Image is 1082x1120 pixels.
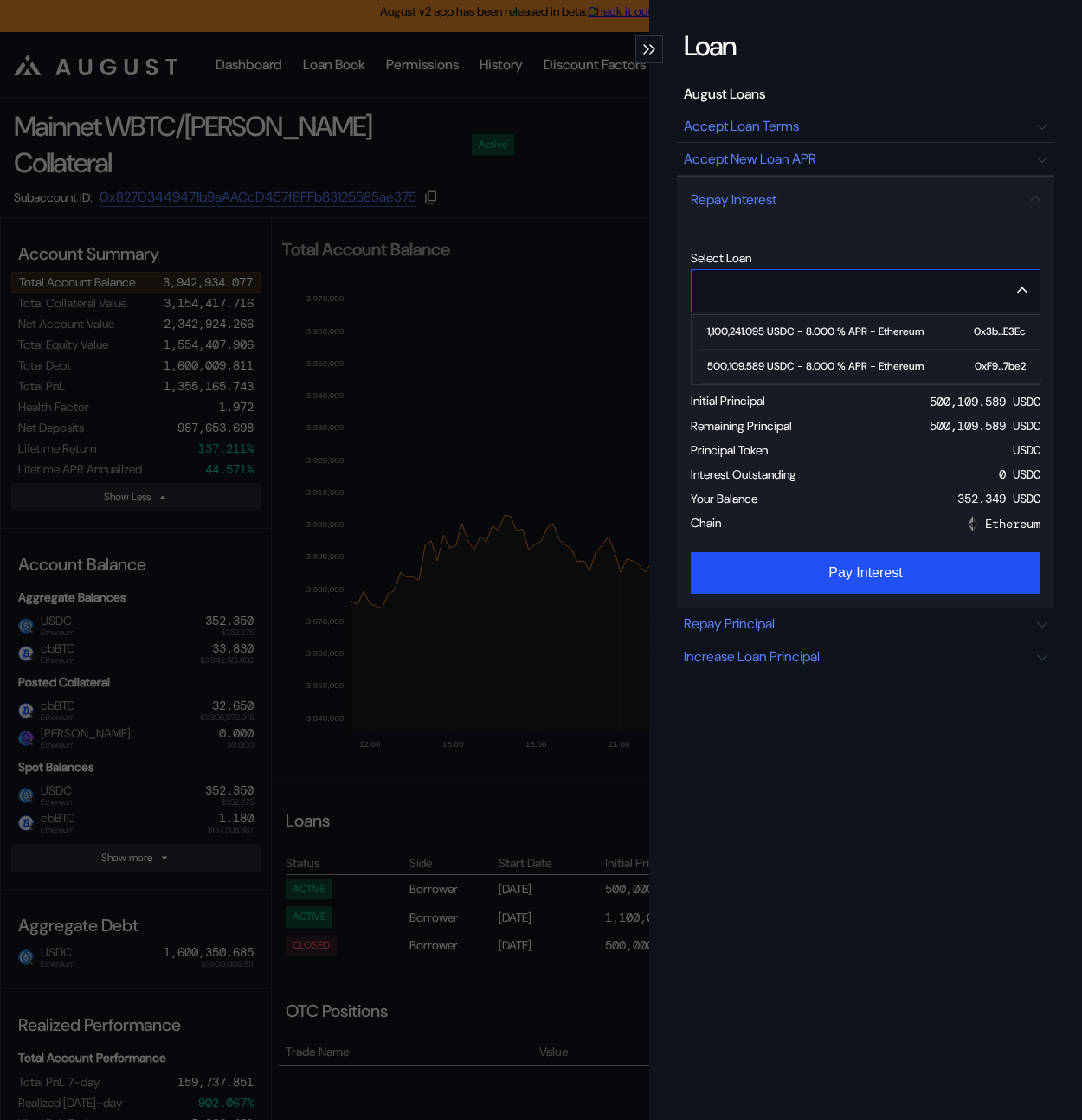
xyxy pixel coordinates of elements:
div: Accept Loan Terms [684,117,799,135]
div: Chain [691,515,721,531]
button: Close menu [691,269,1040,312]
img: 1 [965,516,981,531]
div: Initial Principal [691,393,765,409]
div: Loan [684,28,736,64]
button: 500,109.589 USDC - 8.000 % APR - Ethereum0xF9...7be2 [692,350,1040,384]
button: Pay Interest [691,552,1040,594]
div: 0xF9...7be2 [975,360,1026,372]
div: Interest Outstanding [691,467,796,482]
button: 1,100,241.095 USDC - 8.000 % APR - Ethereum0x3b...E3Ec [692,315,1040,350]
div: Your Balance [691,491,757,506]
div: 500,109.589 USDC - 8.000 % APR - Ethereum [707,360,924,372]
div: Repay Principal [684,615,775,633]
div: Select Loan [691,250,1040,266]
div: Repay Interest [691,190,776,209]
div: USDC [1013,442,1040,458]
div: 0 USDC [999,467,1040,482]
div: 352.349 USDC [957,491,1040,506]
div: Ethereum [965,516,1040,531]
div: Accept New Loan APR [684,150,816,168]
div: Increase Loan Principal [684,647,820,666]
div: Remaining Principal [691,418,792,434]
div: Principal Token [691,442,768,458]
div: 1,100,241.095 USDC - 8.000 % APR - Ethereum [707,325,924,338]
div: 500,109.589 USDC [930,418,1040,434]
div: 500,109.589 USDC [930,394,1040,409]
div: August Loans [684,85,765,103]
div: 0x3b...E3Ec [974,325,1026,338]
